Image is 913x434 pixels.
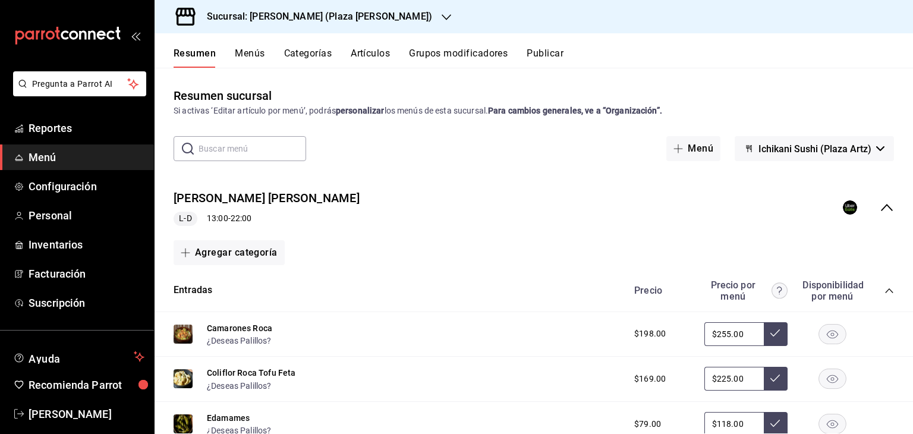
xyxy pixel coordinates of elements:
[284,48,332,68] button: Categorías
[207,367,295,379] button: Coliflor Roca Tofu Feta
[29,237,144,253] span: Inventarios
[802,279,862,302] div: Disponibilidad por menú
[29,295,144,311] span: Suscripción
[174,240,285,265] button: Agregar categoría
[8,86,146,99] a: Pregunta a Parrot AI
[634,328,666,340] span: $198.00
[758,143,871,155] span: Ichikani Sushi (Plaza Artz)
[174,212,360,226] div: 13:00 - 22:00
[29,377,144,393] span: Recomienda Parrot
[488,106,662,115] strong: Para cambios generales, ve a “Organización”.
[634,373,666,385] span: $169.00
[527,48,563,68] button: Publicar
[704,322,764,346] input: Sin ajuste
[174,48,216,68] button: Resumen
[207,322,272,334] button: Camarones Roca
[131,31,140,40] button: open_drawer_menu
[174,105,894,117] div: Si activas ‘Editar artículo por menú’, podrás los menús de esta sucursal.
[29,178,144,194] span: Configuración
[884,286,894,295] button: collapse-category-row
[29,149,144,165] span: Menú
[409,48,508,68] button: Grupos modificadores
[704,367,764,391] input: Sin ajuste
[207,335,272,347] button: ¿Deseas Palillos?
[13,71,146,96] button: Pregunta a Parrot AI
[29,266,144,282] span: Facturación
[32,78,128,90] span: Pregunta a Parrot AI
[197,10,432,24] h3: Sucursal: [PERSON_NAME] (Plaza [PERSON_NAME])
[29,120,144,136] span: Reportes
[174,87,272,105] div: Resumen sucursal
[666,136,720,161] button: Menú
[29,207,144,224] span: Personal
[174,369,193,388] img: Preview
[174,190,360,207] button: [PERSON_NAME] [PERSON_NAME]
[174,284,212,297] button: Entradas
[207,380,272,392] button: ¿Deseas Palillos?
[735,136,894,161] button: Ichikani Sushi (Plaza Artz)
[29,406,144,422] span: [PERSON_NAME]
[29,350,129,364] span: Ayuda
[235,48,265,68] button: Menús
[155,180,913,235] div: collapse-menu-row
[634,418,661,430] span: $79.00
[704,279,788,302] div: Precio por menú
[174,414,193,433] img: Preview
[174,325,193,344] img: Preview
[622,285,698,296] div: Precio
[351,48,390,68] button: Artículos
[174,212,196,225] span: L-D
[199,137,306,161] input: Buscar menú
[207,412,250,424] button: Edamames
[174,48,913,68] div: navigation tabs
[336,106,385,115] strong: personalizar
